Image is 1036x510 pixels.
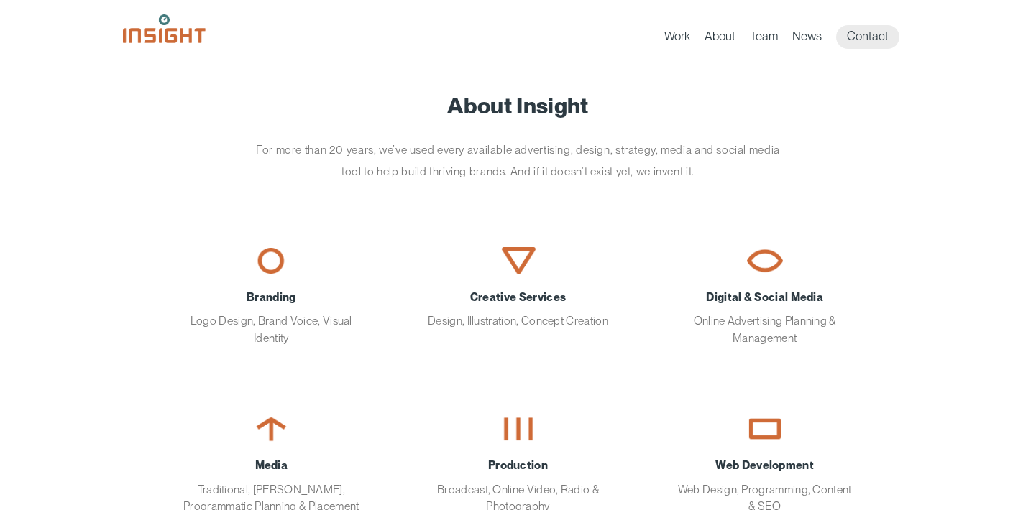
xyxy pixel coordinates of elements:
[180,457,362,473] span: Media
[750,29,778,49] a: Team
[674,457,856,473] span: Web Development
[428,289,609,330] div: Design, Illustration, Concept Creation
[792,29,822,49] a: News
[705,29,735,49] a: About
[406,222,631,351] a: Creative ServicesDesign, Illustration, Concept Creation
[180,289,362,346] div: Logo Design, Brand Voice, Visual Identity
[664,29,690,49] a: Work
[249,139,788,182] p: For more than 20 years, we’ve used every available advertising, design, strategy, media and socia...
[123,14,206,43] img: Insight Marketing Design
[664,25,914,49] nav: primary navigation menu
[180,289,362,305] span: Branding
[428,289,609,305] span: Creative Services
[653,222,877,368] a: Digital & Social MediaOnline Advertising Planning & Management
[836,25,899,49] a: Contact
[159,222,383,368] a: BrandingLogo Design, Brand Voice, Visual Identity
[145,93,892,118] h1: About Insight
[674,289,856,305] span: Digital & Social Media
[428,457,609,473] span: Production
[674,289,856,346] div: Online Advertising Planning & Management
